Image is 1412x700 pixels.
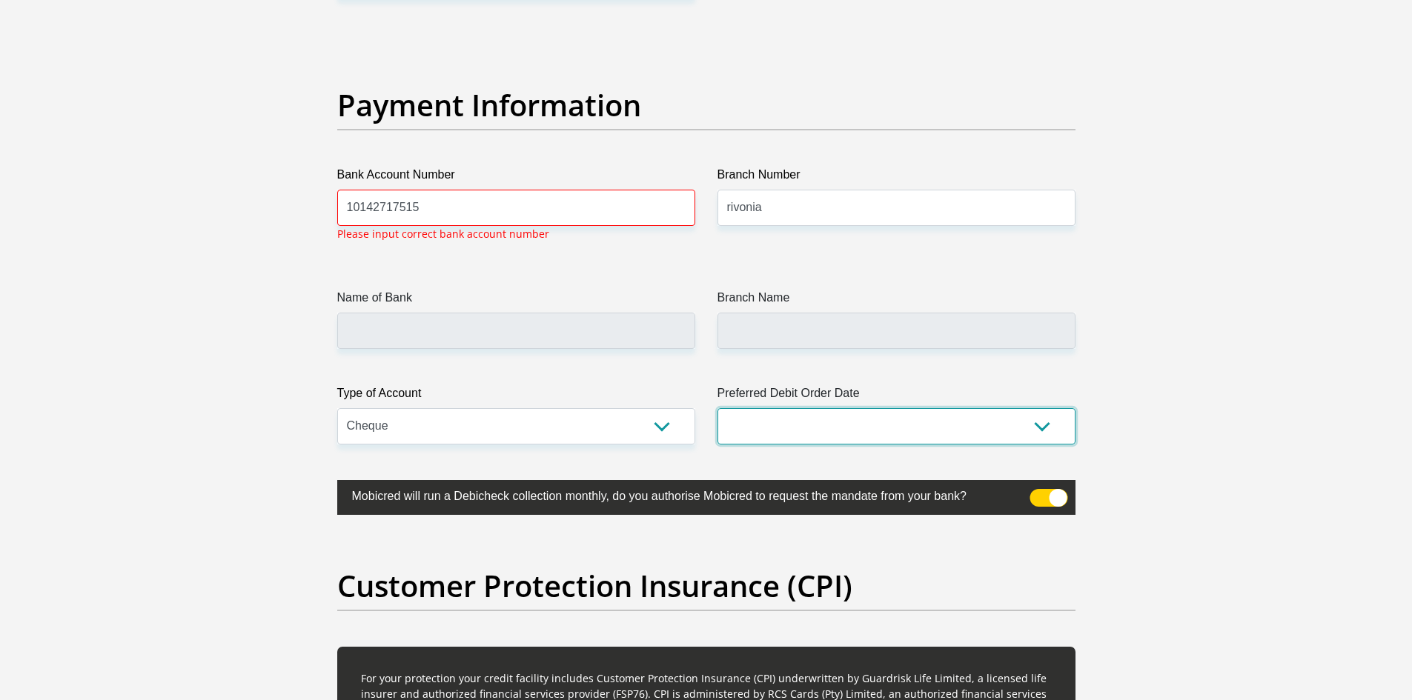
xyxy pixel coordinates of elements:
[337,480,1001,509] label: Mobicred will run a Debicheck collection monthly, do you authorise Mobicred to request the mandat...
[337,226,549,241] p: Please input correct bank account number
[337,190,695,226] input: Bank Account Number
[337,289,695,313] label: Name of Bank
[337,313,695,349] input: Name of Bank
[337,87,1075,123] h2: Payment Information
[337,384,695,408] label: Type of Account
[717,190,1075,226] input: Branch Number
[337,568,1075,604] h2: Customer Protection Insurance (CPI)
[717,289,1075,313] label: Branch Name
[717,313,1075,349] input: Branch Name
[717,166,1075,190] label: Branch Number
[717,384,1075,408] label: Preferred Debit Order Date
[337,166,695,190] label: Bank Account Number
